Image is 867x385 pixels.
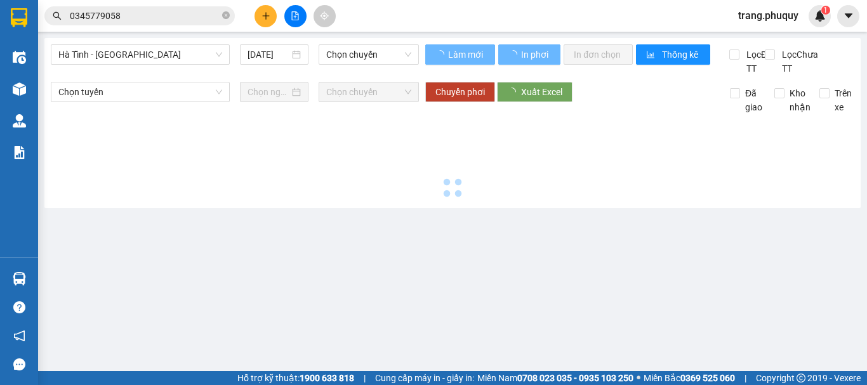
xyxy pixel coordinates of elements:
[222,10,230,22] span: close-circle
[13,358,25,370] span: message
[326,45,411,64] span: Chọn chuyến
[784,86,816,114] span: Kho nhận
[261,11,270,20] span: plus
[843,10,854,22] span: caret-down
[13,301,25,313] span: question-circle
[237,371,354,385] span: Hỗ trợ kỹ thuật:
[644,371,735,385] span: Miền Bắc
[823,6,828,15] span: 1
[300,373,354,383] strong: 1900 633 818
[425,82,495,102] button: Chuyển phơi
[435,50,446,59] span: loading
[284,5,307,27] button: file-add
[728,8,809,23] span: trang.phuquy
[222,11,230,19] span: close-circle
[326,82,411,101] span: Chọn chuyến
[13,330,25,342] span: notification
[13,146,26,159] img: solution-icon
[497,82,572,102] button: Xuất Excel
[740,86,767,114] span: Đã giao
[13,272,26,285] img: warehouse-icon
[375,371,474,385] span: Cung cấp máy in - giấy in:
[814,10,826,22] img: icon-new-feature
[13,51,26,64] img: warehouse-icon
[797,374,805,382] span: copyright
[11,8,27,27] img: logo-vxr
[646,50,657,60] span: bar-chart
[320,11,329,20] span: aim
[508,50,519,59] span: loading
[498,44,560,65] button: In phơi
[425,44,495,65] button: Làm mới
[13,82,26,96] img: warehouse-icon
[477,371,633,385] span: Miền Nam
[58,82,222,101] span: Chọn tuyến
[777,48,820,75] span: Lọc Chưa TT
[248,48,289,62] input: 11/08/2025
[448,48,485,62] span: Làm mới
[564,44,633,65] button: In đơn chọn
[837,5,859,27] button: caret-down
[680,373,735,383] strong: 0369 525 060
[53,11,62,20] span: search
[248,85,289,99] input: Chọn ngày
[662,48,700,62] span: Thống kê
[821,6,830,15] sup: 1
[741,48,774,75] span: Lọc Đã TT
[364,371,366,385] span: |
[58,45,222,64] span: Hà Tĩnh - Hà Nội
[830,86,857,114] span: Trên xe
[291,11,300,20] span: file-add
[637,375,640,381] span: ⚪️
[255,5,277,27] button: plus
[745,371,746,385] span: |
[636,44,710,65] button: bar-chartThống kê
[13,114,26,127] img: warehouse-icon
[517,373,633,383] strong: 0708 023 035 - 0935 103 250
[70,9,220,23] input: Tìm tên, số ĐT hoặc mã đơn
[314,5,336,27] button: aim
[521,48,550,62] span: In phơi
